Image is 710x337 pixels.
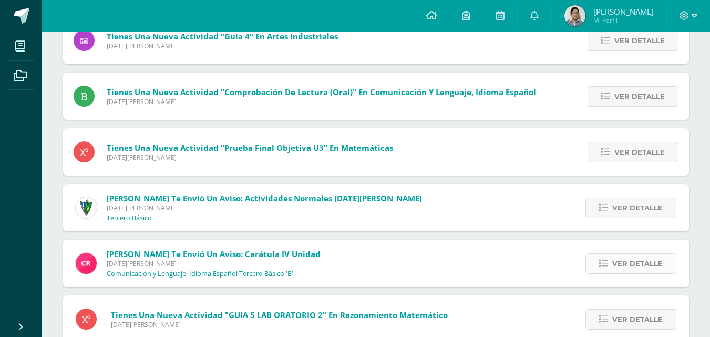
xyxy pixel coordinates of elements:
img: 9f174a157161b4ddbe12118a61fed988.png [76,197,97,218]
span: Ver detalle [612,198,663,218]
span: Ver detalle [612,310,663,329]
span: Ver detalle [614,31,665,50]
span: Tienes una nueva actividad "GUIA 5 LAB ORATORIO 2" En Razonamiento Matemático [111,310,448,320]
span: Ver detalle [614,142,665,162]
span: Tienes una nueva actividad "Comprobación de lectura (oral)" En Comunicación y Lenguaje, Idioma Es... [107,87,536,97]
span: [PERSON_NAME] te envió un aviso: Actividades Normales [DATE][PERSON_NAME] [107,193,422,203]
p: Comunicación y Lenguaje, Idioma Español Tercero Básico 'B' [107,270,293,278]
span: [DATE][PERSON_NAME] [111,320,448,329]
span: [DATE][PERSON_NAME] [107,203,422,212]
span: [DATE][PERSON_NAME] [107,259,321,268]
span: Tienes una nueva actividad "Guía 4" En Artes Industriales [107,31,338,42]
img: 08d55dac451e2f653b67fa7260e6238e.png [564,5,585,26]
span: [DATE][PERSON_NAME] [107,153,393,162]
span: [DATE][PERSON_NAME] [107,42,338,50]
p: Tercero Básico [107,214,152,222]
span: [PERSON_NAME] [593,6,654,17]
img: ab28fb4d7ed199cf7a34bbef56a79c5b.png [76,253,97,274]
span: Ver detalle [612,254,663,273]
span: Ver detalle [614,87,665,106]
span: Mi Perfil [593,16,654,25]
span: [DATE][PERSON_NAME] [107,97,536,106]
span: Tienes una nueva actividad "Prueba final objetiva U3" En Matemáticas [107,142,393,153]
span: [PERSON_NAME] te envió un aviso: Carátula IV unidad [107,249,321,259]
